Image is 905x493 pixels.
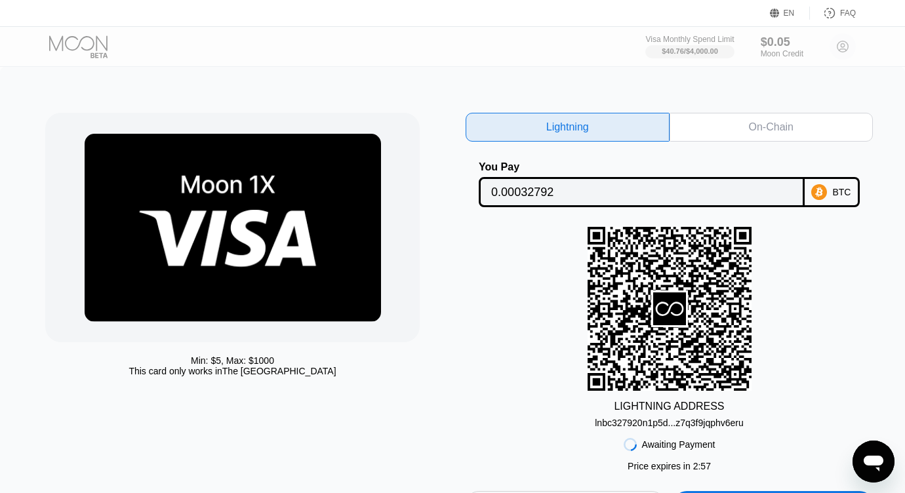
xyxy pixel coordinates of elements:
div: You Pay [479,161,805,173]
div: FAQ [810,7,856,20]
div: lnbc327920n1p5d...z7q3f9jqphv6eru [595,412,744,428]
div: EN [784,9,795,18]
div: lnbc327920n1p5d...z7q3f9jqphv6eru [595,418,744,428]
div: Min: $ 5 , Max: $ 1000 [191,355,274,366]
iframe: Button to launch messaging window [853,441,895,483]
div: BTC [832,187,851,197]
div: Lightning [466,113,670,142]
div: Awaiting Payment [642,439,715,450]
div: FAQ [840,9,856,18]
div: You PayBTC [466,161,873,207]
span: 2 : 57 [693,461,711,471]
div: On-Chain [670,113,874,142]
div: LIGHTNING ADDRESS [614,401,724,412]
div: On-Chain [749,121,794,134]
div: Price expires in [628,461,711,471]
div: EN [770,7,810,20]
div: Visa Monthly Spend Limit$40.76/$4,000.00 [645,35,734,58]
div: Visa Monthly Spend Limit [645,35,734,44]
div: This card only works in The [GEOGRAPHIC_DATA] [129,366,336,376]
div: Lightning [546,121,589,134]
div: $40.76 / $4,000.00 [662,47,718,55]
